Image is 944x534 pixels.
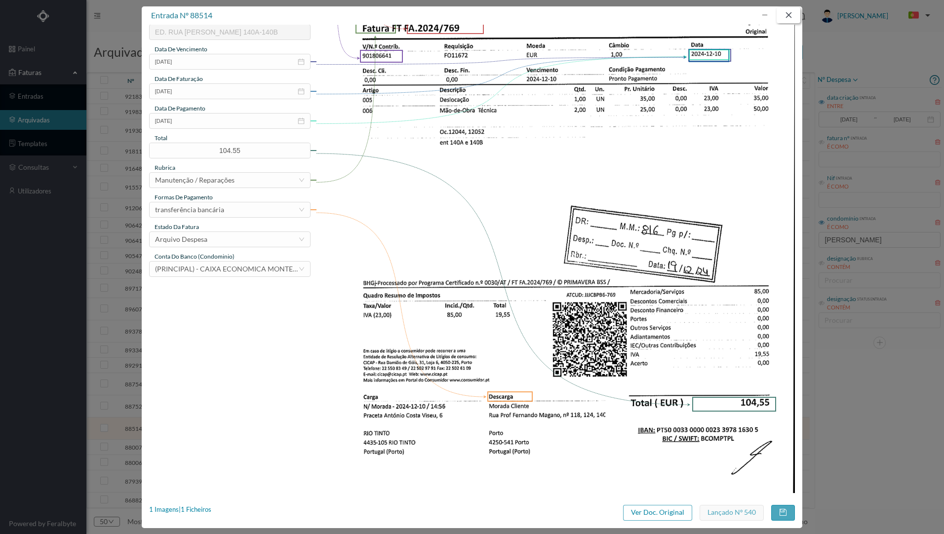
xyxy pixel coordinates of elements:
[901,8,934,24] button: PT
[155,134,167,142] span: total
[299,266,305,272] i: icon: down
[155,265,385,273] span: (PRINCIPAL) - CAIXA ECONOMICA MONTEPIO GERAL ([FINANCIAL_ID])
[155,253,235,260] span: conta do banco (condominio)
[298,88,305,95] i: icon: calendar
[155,45,207,53] span: data de vencimento
[298,117,305,124] i: icon: calendar
[623,505,692,521] button: Ver Doc. Original
[155,164,175,171] span: rubrica
[149,505,211,515] div: 1 Imagens | 1 Ficheiros
[155,75,203,82] span: data de faturação
[299,207,305,213] i: icon: down
[155,202,224,217] div: transferência bancária
[151,10,212,20] span: entrada nº 88514
[155,193,213,201] span: Formas de Pagamento
[299,177,305,183] i: icon: down
[155,105,205,112] span: data de pagamento
[155,232,207,247] div: Arquivo Despesa
[299,236,305,242] i: icon: down
[155,173,235,188] div: Manutenção / Reparações
[155,223,199,230] span: estado da fatura
[298,58,305,65] i: icon: calendar
[700,505,764,521] button: Lançado nº 540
